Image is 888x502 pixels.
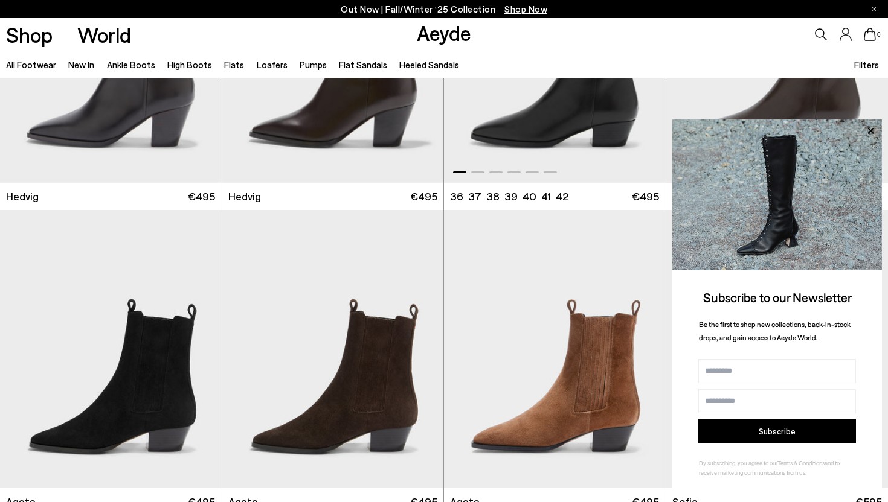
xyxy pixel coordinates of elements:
[854,59,879,70] span: Filters
[556,189,568,204] li: 42
[341,2,547,17] p: Out Now | Fall/Winter ‘25 Collection
[417,20,471,45] a: Aeyde
[486,189,500,204] li: 38
[699,459,777,466] span: By subscribing, you agree to our
[222,210,444,488] img: Agata Suede Ankle Boots
[300,59,327,70] a: Pumps
[541,189,551,204] li: 41
[228,189,261,204] span: Hedvig
[450,189,463,204] li: 36
[864,28,876,41] a: 0
[450,189,565,204] ul: variant
[6,59,56,70] a: All Footwear
[444,183,666,210] a: 36 37 38 39 40 41 42 €495
[6,189,39,204] span: Hedvig
[68,59,94,70] a: New In
[672,119,882,270] img: 2a6287a1333c9a56320fd6e7b3c4a9a9.jpg
[698,419,856,443] button: Subscribe
[468,189,481,204] li: 37
[77,24,131,45] a: World
[699,320,851,342] span: Be the first to shop new collections, back-in-stock drops, and gain access to Aeyde World.
[876,31,882,38] span: 0
[523,189,536,204] li: 40
[339,59,387,70] a: Flat Sandals
[703,290,852,305] span: Subscribe to our Newsletter
[188,189,215,204] span: €495
[504,189,518,204] li: 39
[410,189,437,204] span: €495
[222,183,444,210] a: Hedvig €495
[777,459,825,466] a: Terms & Conditions
[6,24,53,45] a: Shop
[504,4,547,14] span: Navigate to /collections/new-in
[632,189,659,204] span: €495
[224,59,244,70] a: Flats
[107,59,155,70] a: Ankle Boots
[444,210,666,488] img: Agata Suede Ankle Boots
[257,59,288,70] a: Loafers
[399,59,459,70] a: Heeled Sandals
[167,59,212,70] a: High Boots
